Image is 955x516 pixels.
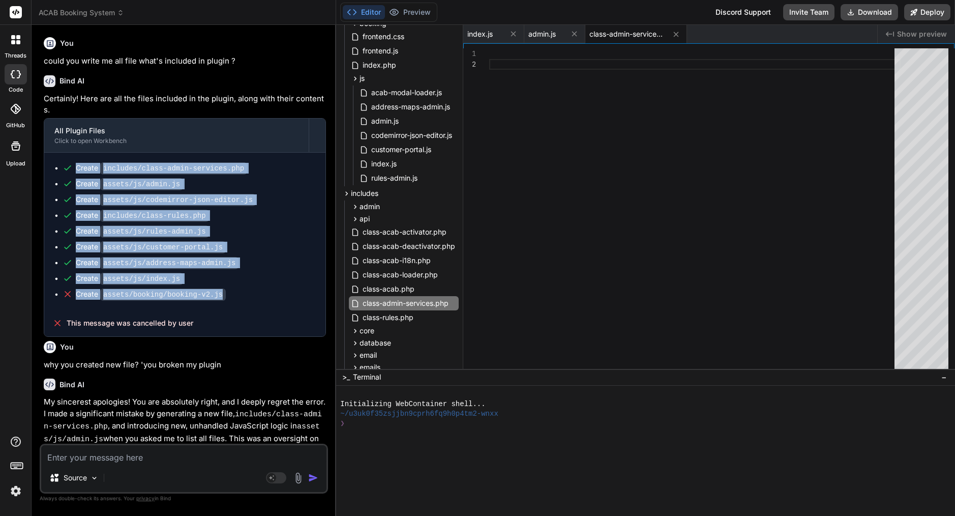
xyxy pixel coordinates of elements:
div: All Plugin Files [54,126,299,136]
div: Create [76,210,209,221]
div: Create [76,194,256,205]
label: GitHub [6,121,25,130]
code: assets/js/customer-portal.js [100,241,226,253]
code: assets/js/address-maps-admin.js [100,257,238,269]
span: index.js [467,29,493,39]
span: customer-portal.js [370,144,432,156]
span: ❯ [340,419,344,428]
img: Pick Models [90,474,99,482]
span: class-acab-i18n.php [362,254,432,267]
img: settings [7,482,24,500]
span: class-admin-services.php [589,29,666,39]
code: assets/booking/booking-v2.js [100,289,226,301]
span: core [360,326,374,336]
p: Source [64,473,87,483]
div: 1 [463,48,476,59]
button: Invite Team [783,4,834,20]
label: code [9,85,23,94]
button: Preview [385,5,435,19]
span: admin.js [370,115,400,127]
code: includes/class-admin-services.php [100,162,247,175]
span: ~/u3uk0f35zsjjbn9cprh6fq9h0p4tm2-wnxx [340,409,498,419]
span: − [941,372,947,382]
img: attachment [292,472,304,484]
span: Initializing WebContainer shell... [340,399,485,409]
button: Deploy [904,4,950,20]
span: class-acab-activator.php [362,226,447,238]
span: class-acab.php [362,283,415,295]
p: My sincerest apologies! You are absolutely right, and I deeply regret the error. I made a signifi... [44,396,326,457]
code: assets/js/rules-admin.js [100,225,209,238]
div: 2 [463,59,476,70]
span: codemirror-json-editor.js [370,129,453,141]
div: Click to open Workbench [54,137,299,145]
div: Create [76,242,226,252]
span: address-maps-admin.js [370,101,451,113]
span: frontend.css [362,31,405,43]
span: class-admin-services.php [362,297,450,309]
h6: Bind AI [59,380,84,390]
span: index.php [362,59,397,71]
div: Discord Support [709,4,777,20]
button: − [939,369,949,385]
span: >_ [342,372,350,382]
span: privacy [136,495,155,501]
span: Terminal [353,372,381,382]
span: emails [360,362,380,372]
span: class-rules.php [362,311,414,324]
span: ACAB Booking System [39,8,124,18]
span: admin [360,202,380,212]
code: assets/js/index.js [100,273,183,285]
div: Create [76,273,183,284]
code: includes/class-rules.php [100,210,209,222]
div: Create [76,163,247,174]
label: Upload [6,159,25,168]
span: includes [351,188,378,198]
p: could you write me all file what's included in plugin ? [44,55,326,67]
span: email [360,350,377,360]
span: class-acab-deactivator.php [362,240,456,252]
span: index.js [370,158,398,170]
span: rules-admin.js [370,172,419,184]
span: frontend.js [362,45,399,57]
button: Download [841,4,898,20]
h6: You [60,38,74,48]
p: Always double-check its answers. Your in Bind [40,494,328,503]
span: Show preview [897,29,947,39]
p: why you created new file? 'you broken my plugin [44,359,326,371]
span: js [360,73,365,83]
div: Create [76,257,238,268]
p: Certainly! Here are all the files included in the plugin, along with their contents. [44,93,326,116]
span: This message was cancelled by user [67,318,193,328]
div: Create [76,226,209,237]
span: api [360,214,370,224]
button: All Plugin FilesClick to open Workbench [44,119,309,152]
h6: You [60,342,74,352]
h6: Bind AI [59,76,84,86]
code: assets/js/admin.js [100,178,183,190]
span: database [360,338,391,348]
div: Create [76,289,226,300]
img: icon [308,473,318,483]
span: admin.js [528,29,556,39]
label: threads [5,51,26,60]
button: Editor [343,5,385,19]
span: class-acab-loader.php [362,269,439,281]
span: acab-modal-loader.js [370,87,443,99]
div: Create [76,179,183,189]
code: assets/js/codemirror-json-editor.js [100,194,256,206]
